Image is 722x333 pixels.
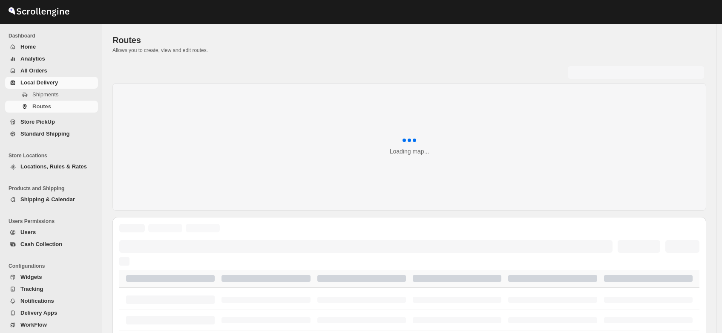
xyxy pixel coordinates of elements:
span: Standard Shipping [20,130,70,137]
span: Widgets [20,274,42,280]
span: WorkFlow [20,321,47,328]
span: Tracking [20,286,43,292]
span: Routes [32,103,51,110]
span: All Orders [20,67,47,74]
span: Cash Collection [20,241,62,247]
button: All Orders [5,65,98,77]
button: Tracking [5,283,98,295]
span: Analytics [20,55,45,62]
button: Users [5,226,98,238]
span: Locations, Rules & Rates [20,163,87,170]
button: Analytics [5,53,98,65]
span: Store Locations [9,152,98,159]
span: Products and Shipping [9,185,98,192]
div: Loading map... [390,147,429,156]
span: Shipping & Calendar [20,196,75,203]
button: WorkFlow [5,319,98,331]
span: Notifications [20,298,54,304]
button: Shipments [5,89,98,101]
span: Home [20,43,36,50]
span: Users Permissions [9,218,98,225]
span: Routes [112,35,141,45]
button: Home [5,41,98,53]
button: Notifications [5,295,98,307]
button: Locations, Rules & Rates [5,161,98,173]
button: Routes [5,101,98,113]
span: Shipments [32,91,58,98]
span: Delivery Apps [20,310,57,316]
p: Allows you to create, view and edit routes. [112,47,706,54]
span: Dashboard [9,32,98,39]
span: Configurations [9,263,98,269]
button: Delivery Apps [5,307,98,319]
span: Store PickUp [20,119,55,125]
button: Cash Collection [5,238,98,250]
button: Widgets [5,271,98,283]
span: Users [20,229,36,235]
span: Local Delivery [20,79,58,86]
button: Shipping & Calendar [5,194,98,206]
